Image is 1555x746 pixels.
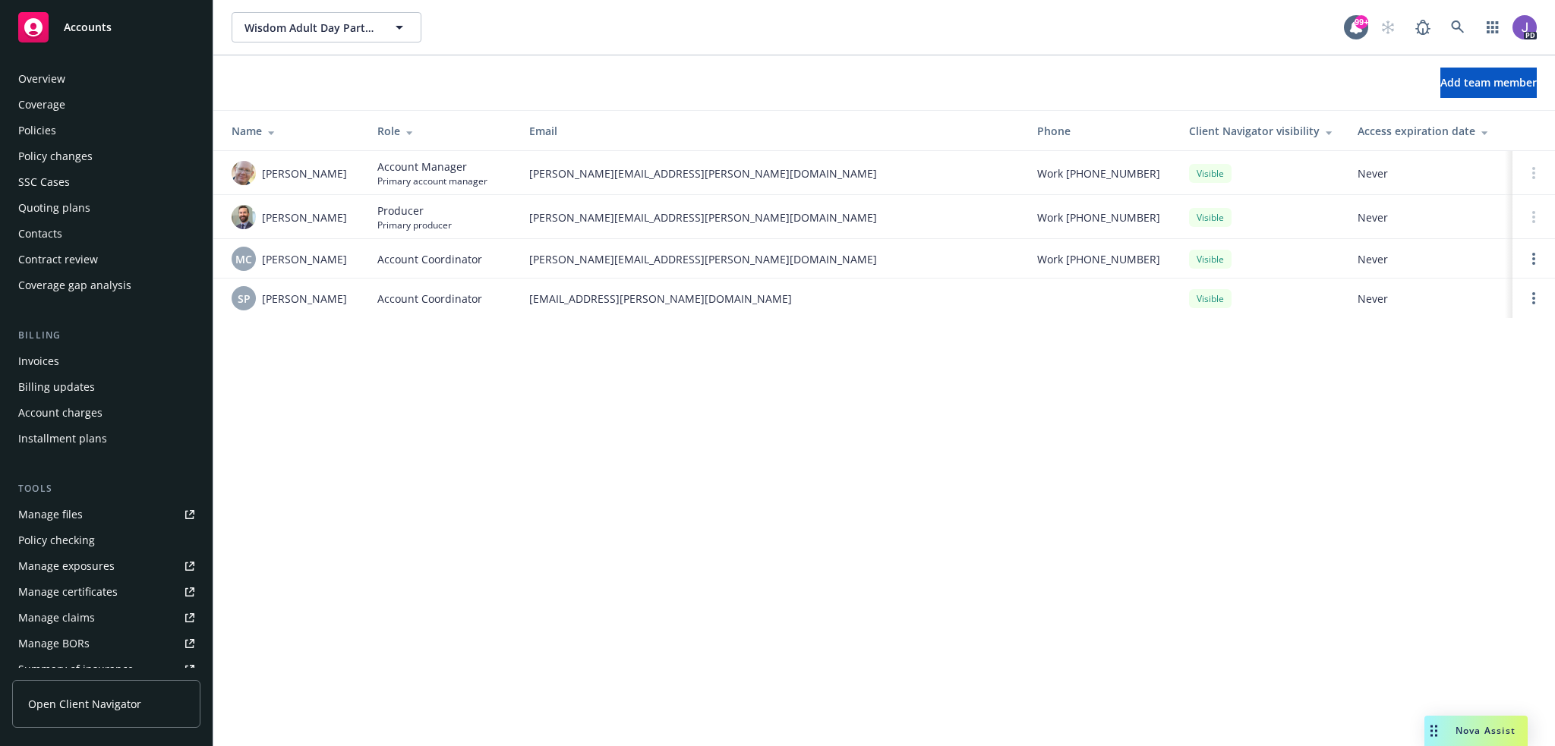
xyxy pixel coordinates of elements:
[529,291,1013,307] span: [EMAIL_ADDRESS][PERSON_NAME][DOMAIN_NAME]
[12,93,200,117] a: Coverage
[12,481,200,496] div: Tools
[12,170,200,194] a: SSC Cases
[262,165,347,181] span: [PERSON_NAME]
[1525,250,1543,268] a: Open options
[12,427,200,451] a: Installment plans
[1189,123,1333,139] div: Client Navigator visibility
[12,657,200,681] a: Summary of insurance
[18,375,95,399] div: Billing updates
[1037,209,1160,225] span: Work [PHONE_NUMBER]
[262,251,347,267] span: [PERSON_NAME]
[1424,716,1443,746] div: Drag to move
[529,209,1013,225] span: [PERSON_NAME][EMAIL_ADDRESS][PERSON_NAME][DOMAIN_NAME]
[12,222,200,246] a: Contacts
[18,580,118,604] div: Manage certificates
[1037,165,1160,181] span: Work [PHONE_NUMBER]
[1358,209,1500,225] span: Never
[1456,724,1516,737] span: Nova Assist
[12,401,200,425] a: Account charges
[12,375,200,399] a: Billing updates
[18,247,98,272] div: Contract review
[1037,251,1160,267] span: Work [PHONE_NUMBER]
[1358,291,1500,307] span: Never
[1189,250,1232,269] div: Visible
[1440,68,1537,98] button: Add team member
[18,222,62,246] div: Contacts
[18,349,59,373] div: Invoices
[1443,12,1473,42] a: Search
[1424,716,1528,746] button: Nova Assist
[18,118,56,143] div: Policies
[12,528,200,552] a: Policy checking
[12,502,200,527] a: Manage files
[377,159,487,175] span: Account Manager
[235,251,252,267] span: MC
[1358,251,1500,267] span: Never
[232,205,256,229] img: photo
[1478,12,1508,42] a: Switch app
[18,67,65,91] div: Overview
[18,401,103,425] div: Account charges
[12,631,200,656] a: Manage BORs
[18,144,93,168] div: Policy changes
[1355,15,1368,29] div: 99+
[12,196,200,220] a: Quoting plans
[12,328,200,343] div: Billing
[1440,75,1537,90] span: Add team member
[1373,12,1403,42] a: Start snowing
[529,251,1013,267] span: [PERSON_NAME][EMAIL_ADDRESS][PERSON_NAME][DOMAIN_NAME]
[244,20,376,36] span: Wisdom Adult Day Partners, LLC
[262,209,347,225] span: [PERSON_NAME]
[377,175,487,187] span: Primary account manager
[18,606,95,630] div: Manage claims
[1189,208,1232,227] div: Visible
[232,161,256,185] img: photo
[12,554,200,578] a: Manage exposures
[1189,289,1232,308] div: Visible
[12,273,200,297] a: Coverage gap analysis
[18,170,70,194] div: SSC Cases
[18,657,134,681] div: Summary of insurance
[64,21,112,33] span: Accounts
[18,528,95,552] div: Policy checking
[377,123,505,139] div: Role
[12,247,200,272] a: Contract review
[12,606,200,630] a: Manage claims
[1512,15,1537,39] img: photo
[1525,289,1543,307] a: Open options
[18,273,131,297] div: Coverage gap analysis
[12,580,200,604] a: Manage certificates
[1037,123,1165,139] div: Phone
[12,67,200,91] a: Overview
[377,251,482,267] span: Account Coordinator
[18,427,107,451] div: Installment plans
[232,123,353,139] div: Name
[529,165,1013,181] span: [PERSON_NAME][EMAIL_ADDRESS][PERSON_NAME][DOMAIN_NAME]
[1408,12,1438,42] a: Report a Bug
[18,631,90,656] div: Manage BORs
[18,196,90,220] div: Quoting plans
[12,118,200,143] a: Policies
[12,349,200,373] a: Invoices
[262,291,347,307] span: [PERSON_NAME]
[377,219,452,231] span: Primary producer
[28,696,141,712] span: Open Client Navigator
[1358,123,1500,139] div: Access expiration date
[377,291,482,307] span: Account Coordinator
[18,93,65,117] div: Coverage
[12,6,200,49] a: Accounts
[232,12,421,42] button: Wisdom Adult Day Partners, LLC
[1189,164,1232,183] div: Visible
[18,554,115,578] div: Manage exposures
[529,123,1013,139] div: Email
[12,144,200,168] a: Policy changes
[238,291,251,307] span: SP
[377,203,452,219] span: Producer
[1358,165,1500,181] span: Never
[18,502,83,527] div: Manage files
